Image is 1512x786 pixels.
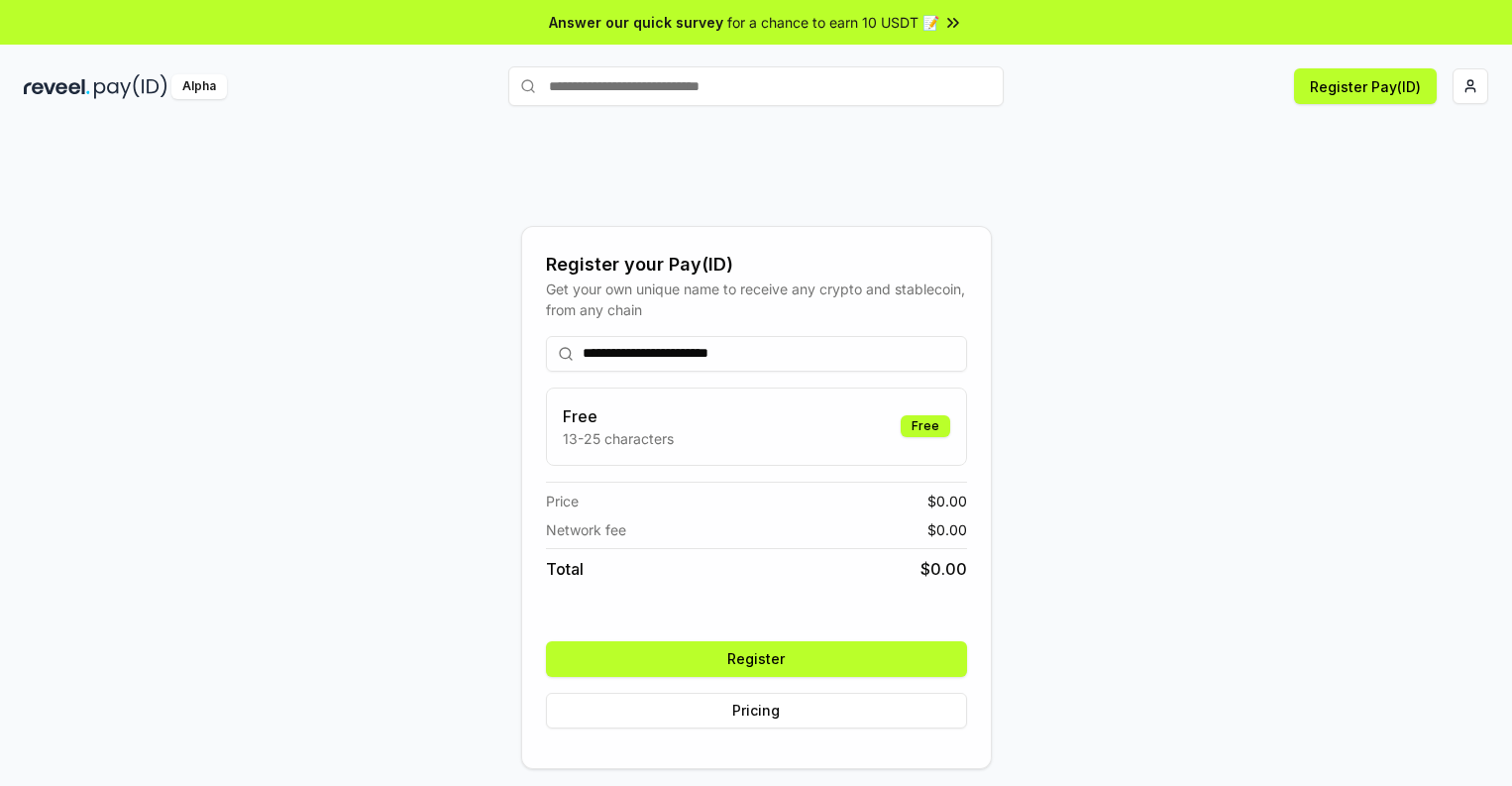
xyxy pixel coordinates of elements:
[549,12,723,33] span: Answer our quick survey
[94,74,167,99] img: pay_id
[927,519,967,540] span: $ 0.00
[546,251,967,279] div: Register your Pay(ID)
[927,491,967,511] span: $ 0.00
[546,491,579,511] span: Price
[920,557,967,581] span: $ 0.00
[171,74,227,99] div: Alpha
[546,557,584,581] span: Total
[546,519,626,540] span: Network fee
[563,404,674,428] h3: Free
[901,415,950,437] div: Free
[563,428,674,449] p: 13-25 characters
[546,641,967,677] button: Register
[727,12,939,33] span: for a chance to earn 10 USDT 📝
[1294,68,1437,104] button: Register Pay(ID)
[546,279,967,320] div: Get your own unique name to receive any crypto and stablecoin, from any chain
[24,74,90,99] img: reveel_dark
[546,693,967,729] button: Pricing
